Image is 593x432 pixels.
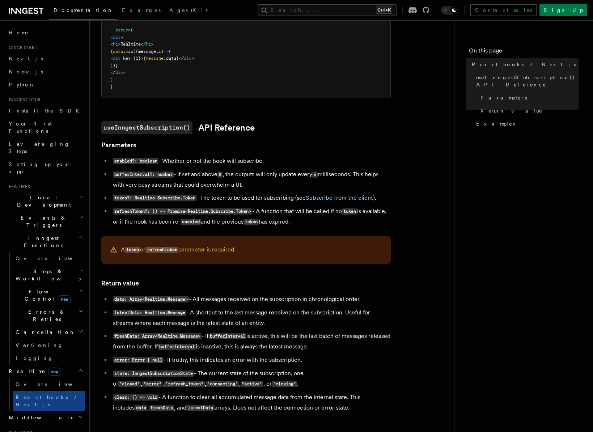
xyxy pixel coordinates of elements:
a: Next.js [6,52,85,65]
p: A or parameter is required. [121,245,236,255]
a: Parameters [101,140,136,150]
a: Node.js [6,65,85,78]
li: - A function to clear all accumulated message data from the internal state. This includes , , and... [111,392,391,413]
code: refreshToken?: () => Promise<Realtime.Subscribe.Token> [113,208,252,215]
span: React hooks / Next.js [16,394,80,407]
span: Examples [122,7,161,13]
span: div [113,35,120,40]
a: Examples [118,2,165,20]
code: refreshToken [145,247,178,253]
code: "error" [142,381,162,387]
a: Examples [473,117,579,130]
code: token [342,208,357,215]
span: Overview [16,255,90,261]
button: Flow Controlnew [13,285,85,305]
li: - If set and above , the outputs will only update every milliseconds. This helps with very busy s... [111,169,391,190]
a: Contact sales [470,4,537,16]
a: Versioning [13,339,85,352]
button: Errors & Retries [13,305,85,326]
a: Return value [101,278,139,288]
a: AgentKit [165,2,212,20]
span: Your first Functions [9,121,52,134]
span: React hooks / Next.js [472,61,576,68]
span: < [110,56,113,61]
button: Events & Triggers [6,211,85,232]
code: state: InngestSubscriptionState [113,370,194,377]
span: Return value [480,107,543,114]
li: - If is active, this will be the last batch of messages released from the buffer. If is inactive,... [111,331,391,352]
button: Search...Ctrl+K [258,4,397,16]
span: Errors & Retries [13,308,79,323]
span: Events & Triggers [6,214,79,229]
span: div [115,70,123,75]
code: "refresh_token" [164,381,204,387]
span: </ [110,70,115,75]
button: Inngest Functions [6,232,85,252]
span: .map [123,49,133,54]
span: new [48,368,60,376]
span: new [59,295,71,303]
span: Local Development [6,194,79,208]
a: Sign Up [539,4,587,16]
span: ((message [133,49,156,54]
span: Install the SDK [9,108,84,114]
code: enabled?: boolean [113,158,158,164]
span: , [156,49,158,54]
span: >Realtime</ [118,42,146,47]
span: < [110,35,113,40]
span: < [110,42,113,47]
span: ( [169,49,171,54]
code: data [135,405,147,411]
span: { [110,49,113,54]
span: Flow Control [13,288,80,302]
code: bufferInterval [158,344,196,350]
a: useInngestSubscription()API Reference [101,121,255,134]
span: Quick start [6,45,37,51]
span: Next.js [9,56,43,62]
li: - The token to be used for subscribing (see ). [111,193,391,203]
a: React hooks / Next.js [13,391,85,411]
span: Steps & Workflows [13,268,81,282]
a: Your first Functions [6,117,85,137]
a: Install the SDK [6,104,85,117]
span: Examples [476,120,515,127]
a: Logging [13,352,85,365]
span: Home [9,29,29,36]
a: Parameters [478,91,579,104]
li: - If truthy, this indicates an error with the subscription. [111,355,391,365]
a: Python [6,78,85,91]
span: h1 [113,42,118,47]
a: Overview [13,378,85,391]
button: Local Development [6,191,85,211]
span: Realtime [6,368,60,375]
span: Features [6,184,30,190]
span: } [110,84,113,89]
code: data: Array<Realtime.Message> [113,296,189,302]
span: Node.js [9,69,43,75]
code: bufferInterval?: number [113,171,174,178]
div: Inngest Functions [6,252,85,365]
span: key [123,56,131,61]
a: useInngestSubscription() API Reference [473,71,579,91]
code: "closing" [272,381,297,387]
span: Setting up your app [9,161,71,174]
li: - A function that will be called if no is available, or if the hook has been re- and the previous... [111,206,391,227]
span: > [191,56,194,61]
span: Parameters [480,94,527,101]
button: Steps & Workflows [13,265,85,285]
span: Leveraging Steps [9,141,70,154]
code: n [312,171,317,178]
span: Overview [16,381,90,387]
span: {i}>{ [133,56,146,61]
span: Versioning [16,342,63,348]
span: > [151,42,153,47]
li: - A shortcut to the last message received on the subscription. Useful for streams where each mess... [111,308,391,328]
span: > [123,70,126,75]
span: data [113,49,123,54]
code: bufferInterval [208,333,246,339]
span: .data}</ [164,56,184,61]
code: freshData [149,405,174,411]
button: Toggle dark mode [441,6,458,14]
code: useInngestSubscription() [101,121,192,134]
li: - The current state of the subscription, one of , , , , , or . [111,368,391,389]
